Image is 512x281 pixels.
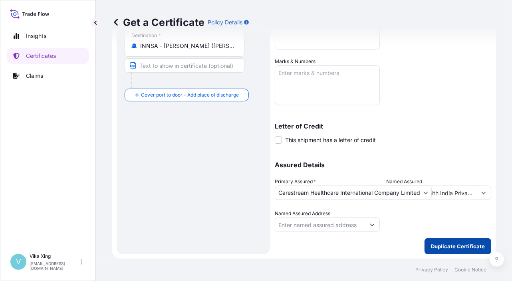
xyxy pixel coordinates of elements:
[275,218,365,232] input: Named Assured Address
[425,238,491,254] button: Duplicate Certificate
[454,267,486,273] a: Cookie Notice
[112,16,204,29] p: Get a Certificate
[275,123,491,129] p: Letter of Credit
[275,57,316,65] label: Marks & Numbers
[125,58,244,73] input: Text to appear on certificate
[141,91,239,99] span: Cover port to door - Add place of discharge
[7,68,89,84] a: Claims
[278,189,420,197] span: Carestream Healthcare International Company Limited
[7,48,89,64] a: Certificates
[476,186,491,200] button: Show suggestions
[7,28,89,44] a: Insights
[431,242,485,250] p: Duplicate Certificate
[275,162,491,168] p: Assured Details
[386,178,422,186] label: Named Assured
[275,210,330,218] label: Named Assured Address
[16,258,21,266] span: V
[30,253,79,259] p: Vika Xing
[365,218,379,232] button: Show suggestions
[208,18,242,26] p: Policy Details
[125,89,249,101] button: Cover port to door - Add place of discharge
[26,72,43,80] p: Claims
[26,32,46,40] p: Insights
[275,178,316,186] span: Primary Assured
[415,267,448,273] a: Privacy Policy
[140,42,234,50] input: Destination
[26,52,56,60] p: Certificates
[30,261,79,271] p: [EMAIL_ADDRESS][DOMAIN_NAME]
[275,186,432,200] button: Carestream Healthcare International Company Limited
[285,136,376,144] span: This shipment has a letter of credit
